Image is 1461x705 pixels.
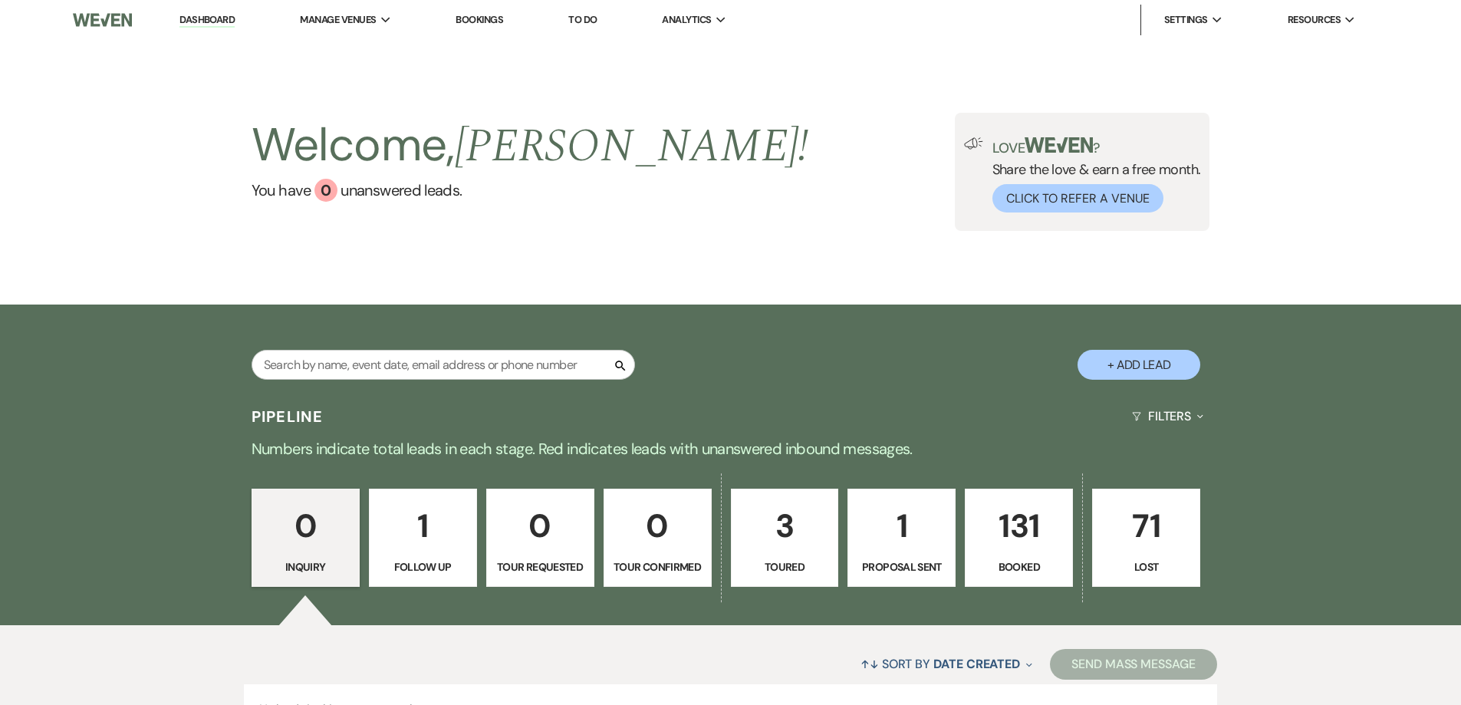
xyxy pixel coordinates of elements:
p: 0 [262,500,350,552]
span: Manage Venues [300,12,376,28]
img: Weven Logo [73,4,131,36]
button: Send Mass Message [1050,649,1217,680]
p: Tour Confirmed [614,558,702,575]
a: 131Booked [965,489,1073,587]
span: [PERSON_NAME] ! [455,111,809,182]
p: Proposal Sent [857,558,946,575]
div: 0 [314,179,337,202]
p: 0 [614,500,702,552]
p: Toured [741,558,829,575]
p: 1 [857,500,946,552]
button: Filters [1126,396,1209,437]
h3: Pipeline [252,406,324,427]
p: 1 [379,500,467,552]
a: 1Follow Up [369,489,477,587]
button: Sort By Date Created [854,644,1038,684]
p: Love ? [992,137,1201,155]
p: Lost [1102,558,1190,575]
button: Click to Refer a Venue [992,184,1163,212]
p: Tour Requested [496,558,584,575]
a: 0Inquiry [252,489,360,587]
a: 3Toured [731,489,839,587]
span: ↑↓ [860,656,879,672]
div: Share the love & earn a free month. [983,137,1201,212]
a: 0Tour Confirmed [604,489,712,587]
p: 3 [741,500,829,552]
a: 1Proposal Sent [847,489,956,587]
a: 71Lost [1092,489,1200,587]
a: You have 0 unanswered leads. [252,179,809,202]
a: Dashboard [179,13,235,28]
img: weven-logo-green.svg [1025,137,1093,153]
button: + Add Lead [1078,350,1200,380]
span: Date Created [933,656,1020,672]
a: 0Tour Requested [486,489,594,587]
p: Numbers indicate total leads in each stage. Red indicates leads with unanswered inbound messages. [179,437,1283,461]
p: Inquiry [262,558,350,575]
p: 71 [1102,500,1190,552]
span: Analytics [662,12,711,28]
a: Bookings [456,13,503,26]
span: Resources [1288,12,1341,28]
p: Follow Up [379,558,467,575]
p: 0 [496,500,584,552]
input: Search by name, event date, email address or phone number [252,350,635,380]
p: 131 [975,500,1063,552]
img: loud-speaker-illustration.svg [964,137,983,150]
a: To Do [568,13,597,26]
p: Booked [975,558,1063,575]
span: Settings [1164,12,1208,28]
h2: Welcome, [252,113,809,179]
